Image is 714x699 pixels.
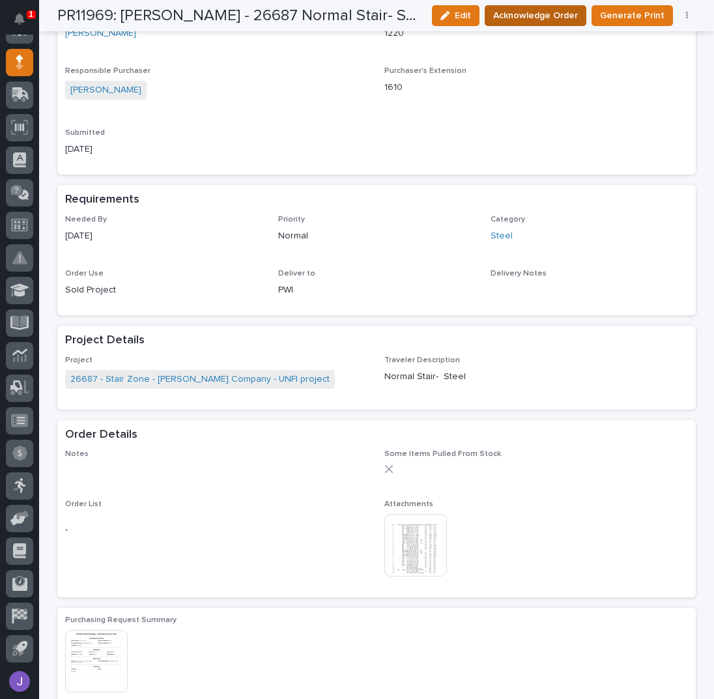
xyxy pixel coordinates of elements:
[384,27,688,40] p: 1220
[6,668,33,695] button: users-avatar
[491,216,525,223] span: Category
[455,10,471,21] span: Edit
[65,229,263,243] p: [DATE]
[278,229,476,243] p: Normal
[65,270,104,278] span: Order Use
[493,8,578,23] span: Acknowledge Order
[65,283,263,297] p: Sold Project
[65,129,105,137] span: Submitted
[491,229,513,243] a: Steel
[65,500,102,508] span: Order List
[65,334,145,348] h2: Project Details
[65,428,137,442] h2: Order Details
[278,216,305,223] span: Priority
[384,450,501,458] span: Some Items Pulled From Stock
[384,67,466,75] span: Purchaser's Extension
[65,356,93,364] span: Project
[278,283,476,297] p: PWI
[70,83,141,97] a: [PERSON_NAME]
[6,5,33,33] button: Notifications
[384,81,688,94] p: 1610
[384,356,460,364] span: Traveler Description
[29,10,33,19] p: 1
[592,5,673,26] button: Generate Print
[65,143,369,156] p: [DATE]
[491,270,547,278] span: Delivery Notes
[65,216,107,223] span: Needed By
[65,193,139,207] h2: Requirements
[384,500,433,508] span: Attachments
[384,370,688,384] p: Normal Stair- Steel
[57,7,421,25] h2: PR11969: [PERSON_NAME] - 26687 Normal Stair- Steel
[70,373,330,386] a: 26687 - Stair Zone - [PERSON_NAME] Company - UNFI project
[65,67,150,75] span: Responsible Purchaser
[65,450,89,458] span: Notes
[65,27,136,40] a: [PERSON_NAME]
[16,13,33,34] div: Notifications1
[278,270,315,278] span: Deliver to
[65,616,177,624] span: Purchasing Request Summary
[485,5,586,26] button: Acknowledge Order
[600,8,664,23] span: Generate Print
[65,523,369,537] p: -
[432,5,479,26] button: Edit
